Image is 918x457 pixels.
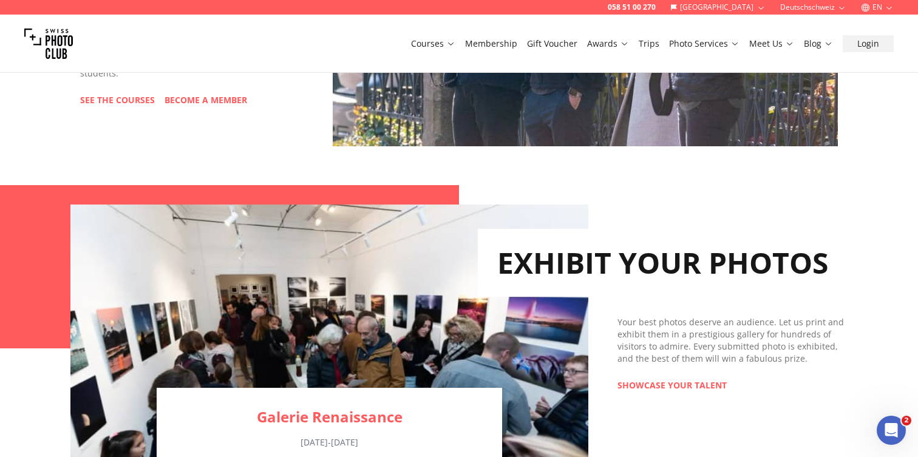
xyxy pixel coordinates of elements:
[165,94,247,106] a: BECOME A MEMBER
[617,316,848,365] div: Your best photos deserve an audience. Let us print and exhibit them in a prestigious gallery for ...
[664,35,744,52] button: Photo Services
[749,38,794,50] a: Meet Us
[465,38,517,50] a: Membership
[804,38,833,50] a: Blog
[80,94,155,106] a: SEE THE COURSES
[587,38,629,50] a: Awards
[639,38,659,50] a: Trips
[669,38,739,50] a: Photo Services
[460,35,522,52] button: Membership
[157,436,502,449] div: [DATE] - [DATE]
[902,416,911,425] span: 2
[617,379,727,391] a: SHOWCASE YOUR TALENT
[411,38,455,50] a: Courses
[522,35,582,52] button: Gift Voucher
[157,407,502,427] a: Galerie Renaissance
[877,416,906,445] iframe: Intercom live chat
[843,35,894,52] button: Login
[744,35,799,52] button: Meet Us
[582,35,634,52] button: Awards
[527,38,577,50] a: Gift Voucher
[24,19,73,68] img: Swiss photo club
[608,2,656,12] a: 058 51 00 270
[634,35,664,52] button: Trips
[799,35,838,52] button: Blog
[406,35,460,52] button: Courses
[478,229,848,297] h2: Exhibit your photos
